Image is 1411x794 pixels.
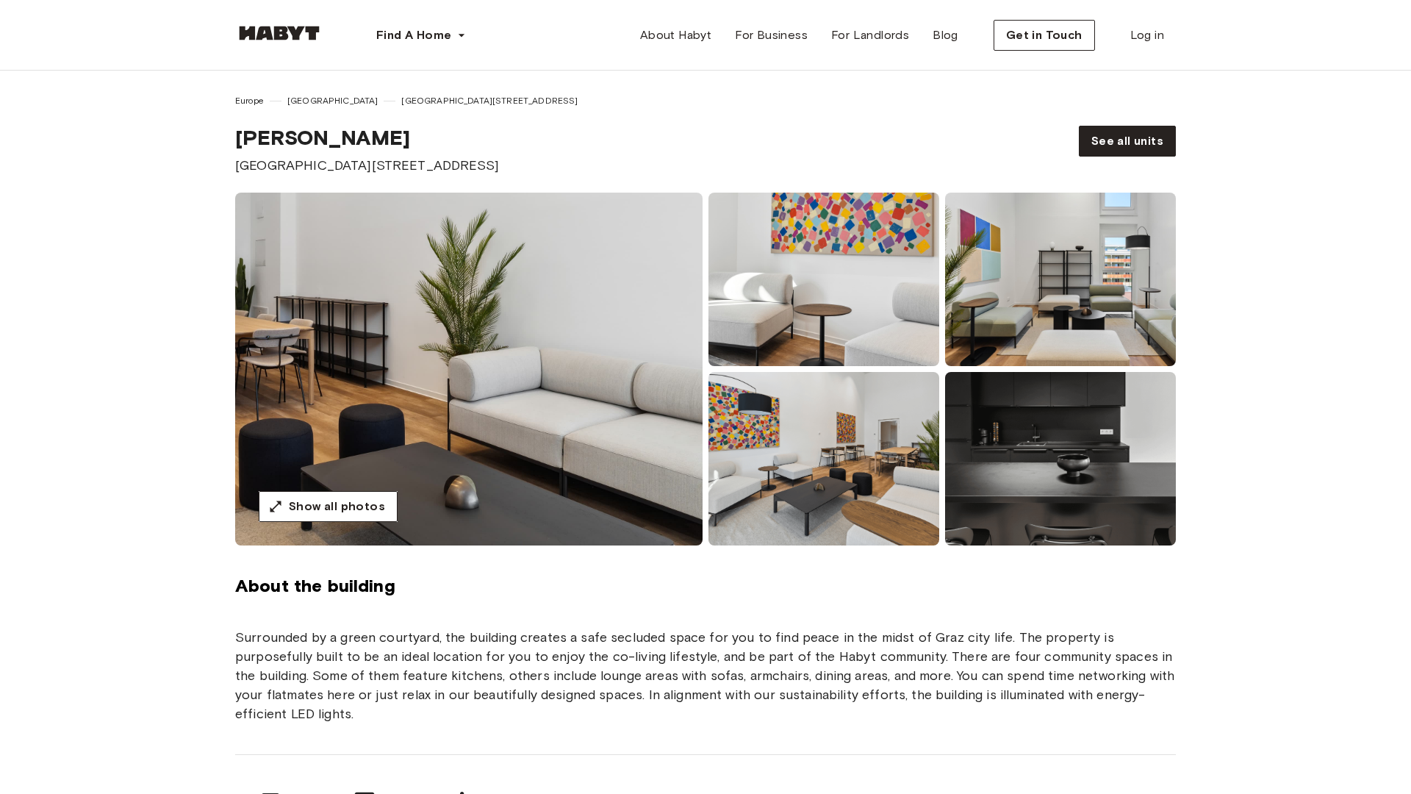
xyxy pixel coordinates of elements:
a: About Habyt [628,21,723,50]
a: Blog [921,21,970,50]
a: For Landlords [819,21,921,50]
span: Log in [1130,26,1164,44]
span: See all units [1091,132,1163,150]
span: For Landlords [831,26,909,44]
img: room-image [945,372,1176,546]
span: [PERSON_NAME] [235,125,499,150]
button: Get in Touch [994,20,1095,51]
span: Find A Home [376,26,451,44]
a: See all units [1079,126,1176,157]
a: Log in [1119,21,1176,50]
span: Show all photos [289,498,385,515]
img: room-image [708,372,939,546]
button: Find A Home [365,21,478,50]
span: [GEOGRAPHIC_DATA][STREET_ADDRESS] [235,156,499,175]
span: About Habyt [640,26,711,44]
img: room-image [235,193,703,546]
a: For Business [723,21,819,50]
button: Show all photos [259,491,398,522]
span: About the building [235,575,1176,597]
span: For Business [735,26,808,44]
span: [GEOGRAPHIC_DATA] [287,94,378,107]
img: room-image [945,193,1176,366]
span: Blog [933,26,958,44]
span: Europe [235,94,264,107]
img: room-image [708,193,939,366]
p: Surrounded by a green courtyard, the building creates a safe secluded space for you to find peace... [235,628,1176,723]
img: Habyt [235,26,323,40]
span: Get in Touch [1006,26,1083,44]
span: [GEOGRAPHIC_DATA][STREET_ADDRESS] [401,94,578,107]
